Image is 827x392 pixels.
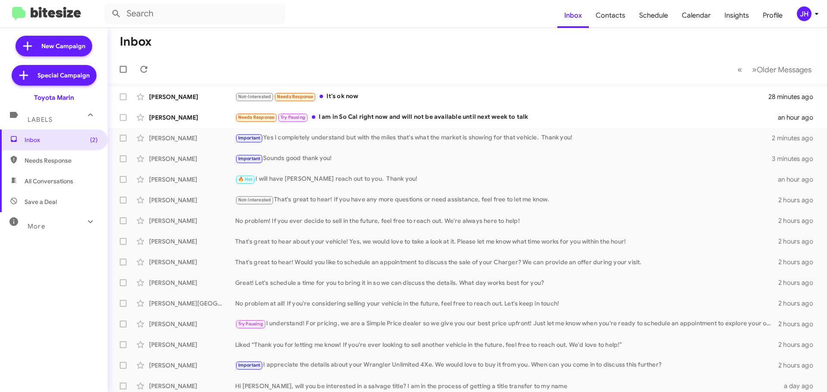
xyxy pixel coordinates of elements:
span: Needs Response [25,156,98,165]
div: 2 hours ago [778,196,820,204]
span: » [752,64,757,75]
div: 2 hours ago [778,340,820,349]
div: I will have [PERSON_NAME] reach out to you. Thank you! [235,174,778,184]
div: [PERSON_NAME] [149,113,235,122]
div: an hour ago [778,113,820,122]
div: [PERSON_NAME] [149,154,235,163]
div: That's great to hear! If you have any more questions or need assistance, feel free to let me know. [235,195,778,205]
span: Inbox [25,136,98,144]
span: (2) [90,136,98,144]
div: [PERSON_NAME] [149,340,235,349]
div: Liked “Thank you for letting me know! If you're ever looking to sell another vehicle in the futur... [235,340,778,349]
div: 2 hours ago [778,320,820,328]
div: [PERSON_NAME] [149,216,235,225]
button: Next [747,61,817,78]
span: Labels [28,116,53,123]
div: Toyota Marin [34,93,74,102]
a: Schedule [632,3,675,28]
div: Sounds good thank you! [235,154,772,164]
span: Try Pausing [238,321,263,327]
div: That's great to hear about your vehicle! Yes, we would love to take a look at it. Please let me k... [235,237,778,246]
button: Previous [732,61,747,78]
a: Profile [756,3,790,28]
div: a day ago [779,382,820,390]
a: Insights [718,3,756,28]
span: Not-Interested [238,94,271,99]
div: It's ok now [235,92,768,102]
div: 2 minutes ago [772,134,820,142]
span: New Campaign [41,42,85,50]
h1: Inbox [120,35,152,49]
div: I understand! For pricing, we are a Simple Price dealer so we give you our best price upfront! Ju... [235,319,778,329]
span: Older Messages [757,65,811,74]
a: Special Campaign [12,65,96,86]
span: Special Campaign [37,71,90,80]
a: Inbox [557,3,589,28]
div: [PERSON_NAME][GEOGRAPHIC_DATA] [149,299,235,308]
div: 2 hours ago [778,361,820,370]
span: Try Pausing [280,114,305,120]
a: Calendar [675,3,718,28]
div: 2 hours ago [778,237,820,246]
span: Important [238,135,261,141]
div: [PERSON_NAME] [149,258,235,266]
div: Hi [PERSON_NAME], will you be interested in a salvage title? I am in the process of getting a tit... [235,382,779,390]
div: [PERSON_NAME] [149,361,235,370]
a: Contacts [589,3,632,28]
div: [PERSON_NAME] [149,175,235,184]
div: JH [797,6,811,21]
div: 2 hours ago [778,278,820,287]
div: That's great to hear! Would you like to schedule an appointment to discuss the sale of your Charg... [235,258,778,266]
div: [PERSON_NAME] [149,320,235,328]
div: [PERSON_NAME] [149,278,235,287]
div: an hour ago [778,175,820,184]
span: Needs Response [238,114,275,120]
a: New Campaign [16,36,92,56]
span: Save a Deal [25,198,57,206]
div: [PERSON_NAME] [149,134,235,142]
span: More [28,222,45,230]
div: [PERSON_NAME] [149,382,235,390]
div: I appreciate the details about your Wrangler Unlimited 4Xe. We would love to buy it from you. Whe... [235,360,778,370]
div: Yes I completely understand but with the miles that's what the market is showing for that vehicle... [235,133,772,143]
span: All Conversations [25,177,73,185]
span: Important [238,362,261,368]
div: I am in So Cal right now and will not be available until next week to talk [235,112,778,122]
div: 28 minutes ago [768,93,820,101]
span: Not-Interested [238,197,271,203]
div: 2 hours ago [778,216,820,225]
input: Search [104,3,285,24]
div: Great! Let's schedule a time for you to bring it in so we can discuss the details. What day works... [235,278,778,287]
nav: Page navigation example [733,61,817,78]
span: Needs Response [277,94,314,99]
span: « [737,64,742,75]
div: [PERSON_NAME] [149,196,235,204]
div: 2 hours ago [778,299,820,308]
div: [PERSON_NAME] [149,237,235,246]
div: 2 hours ago [778,258,820,266]
div: No problem! If you ever decide to sell in the future, feel free to reach out. We're always here t... [235,216,778,225]
div: No problem at all! If you're considering selling your vehicle in the future, feel free to reach o... [235,299,778,308]
button: JH [790,6,818,21]
span: Important [238,156,261,161]
div: [PERSON_NAME] [149,93,235,101]
span: 🔥 Hot [238,176,253,182]
div: 3 minutes ago [772,154,820,163]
